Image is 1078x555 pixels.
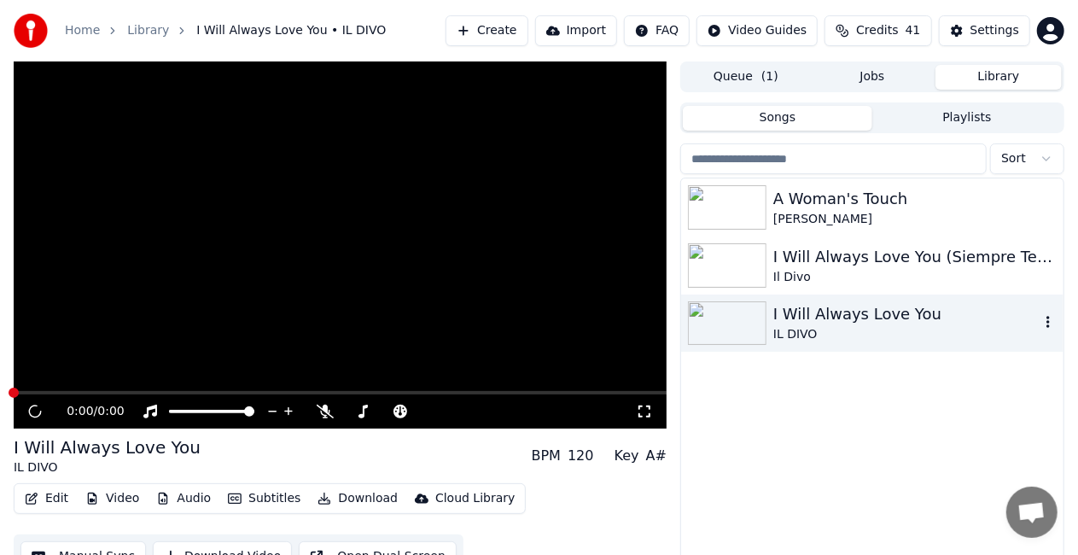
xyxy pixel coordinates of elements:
span: I Will Always Love You • IL DIVO [196,22,386,39]
button: Settings [939,15,1030,46]
button: Library [935,65,1062,90]
div: [PERSON_NAME] [773,211,1057,228]
button: Credits41 [825,15,931,46]
span: Sort [1001,150,1026,167]
div: A Woman's Touch [773,187,1057,211]
nav: breadcrumb [65,22,386,39]
button: Subtitles [221,487,307,511]
span: 0:00 [97,403,124,420]
button: Download [311,487,405,511]
div: I Will Always Love You (Siempre Te Amaré) [773,245,1057,269]
button: FAQ [624,15,690,46]
span: ( 1 ) [761,68,778,85]
button: Create [446,15,528,46]
button: Video Guides [696,15,818,46]
button: Video [79,487,146,511]
div: Il Divo [773,269,1057,286]
button: Queue [683,65,809,90]
button: Playlists [872,106,1062,131]
div: IL DIVO [14,459,201,476]
button: Import [535,15,617,46]
a: Library [127,22,169,39]
div: I Will Always Love You [14,435,201,459]
div: I Will Always Love You [773,302,1040,326]
button: Songs [683,106,872,131]
a: Home [65,22,100,39]
div: 120 [568,446,594,466]
button: Edit [18,487,75,511]
div: / [67,403,108,420]
div: BPM [532,446,561,466]
span: 41 [906,22,921,39]
div: Settings [970,22,1019,39]
div: A# [646,446,667,466]
span: Credits [856,22,898,39]
a: Open chat [1006,487,1058,538]
button: Audio [149,487,218,511]
div: Key [615,446,639,466]
span: 0:00 [67,403,93,420]
div: IL DIVO [773,326,1040,343]
img: youka [14,14,48,48]
button: Jobs [809,65,935,90]
div: Cloud Library [435,490,515,507]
